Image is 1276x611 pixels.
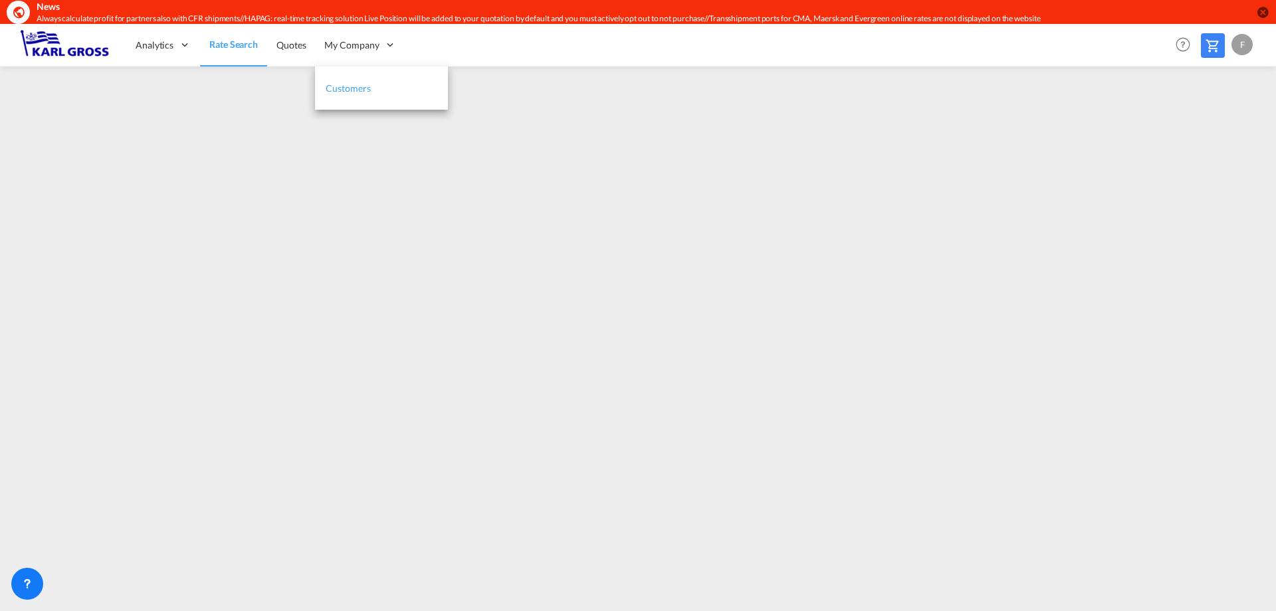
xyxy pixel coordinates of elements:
[200,23,267,66] a: Rate Search
[276,39,306,51] span: Quotes
[315,66,448,110] a: Customers
[37,13,1080,25] div: Always calculate profit for partners also with CFR shipments//HAPAG: real-time tracking solution ...
[1231,34,1253,55] div: F
[1172,33,1194,56] span: Help
[12,5,25,19] md-icon: icon-earth
[315,23,405,66] div: My Company
[1172,33,1201,57] div: Help
[1256,5,1269,19] button: icon-close-circle
[324,39,379,52] span: My Company
[209,39,258,50] span: Rate Search
[126,23,200,66] div: Analytics
[20,30,110,60] img: 3269c73066d711f095e541db4db89301.png
[136,39,173,52] span: Analytics
[267,23,315,66] a: Quotes
[326,82,370,94] span: Customers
